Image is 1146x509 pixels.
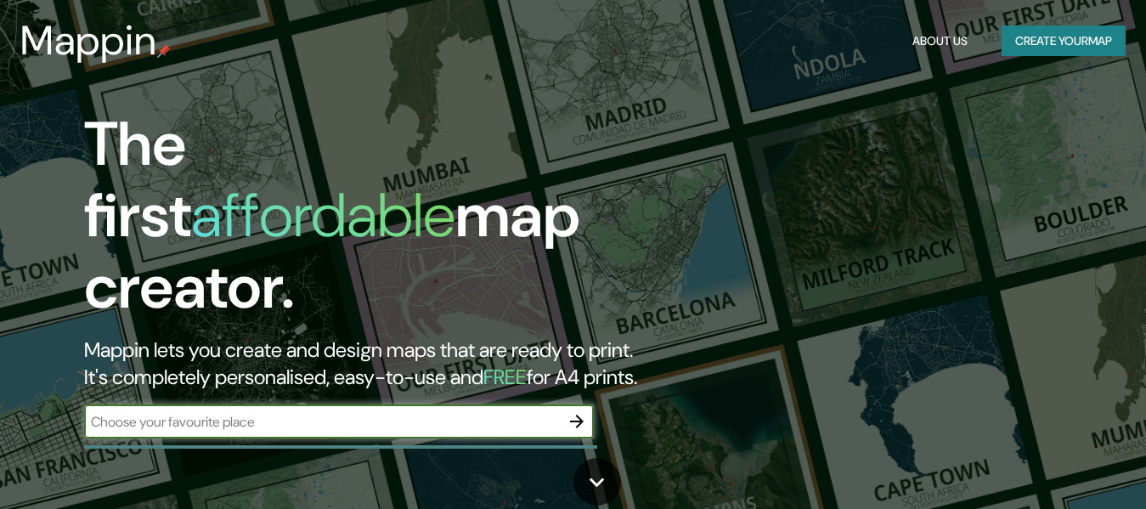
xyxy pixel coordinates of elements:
button: About Us [906,25,974,57]
button: Create yourmap [1002,25,1126,57]
h1: affordable [191,176,455,255]
input: Choose your favourite place [84,412,560,432]
img: mappin-pin [157,44,171,58]
h3: Mappin [20,17,157,65]
h1: The first map creator. [84,109,658,337]
h2: Mappin lets you create and design maps that are ready to print. It's completely personalised, eas... [84,337,658,391]
h5: FREE [483,364,527,390]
